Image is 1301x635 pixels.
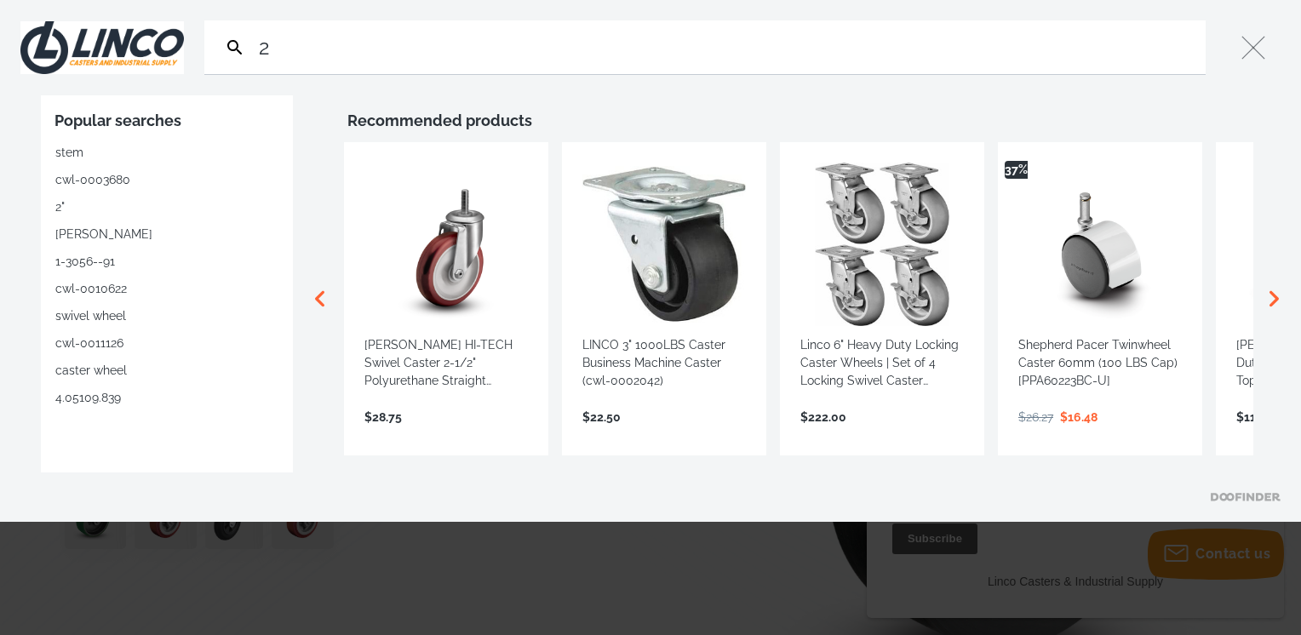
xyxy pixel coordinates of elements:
button: Select suggestion: 2" [54,193,279,220]
div: Popular searches [54,109,279,132]
span: [PERSON_NAME] [55,226,152,243]
button: Subscribe [19,26,104,56]
span: 2" [55,198,65,216]
svg: Search [225,37,245,58]
a: Doofinder home page [1211,493,1281,501]
button: Select suggestion: cwl-0010622 [54,275,279,302]
button: Select suggestion: cwl-0003680 [54,166,279,193]
div: Suggestion: 2" [54,193,279,220]
div: Suggestion: stem [54,139,279,166]
input: Subscribe [26,306,111,336]
svg: Scroll left [303,282,337,316]
div: Suggestion: shepard [54,220,279,248]
button: Close [1226,20,1281,75]
div: Suggestion: 1-3056--91 [54,248,279,275]
button: Select suggestion: 4.05109.839 [54,384,279,411]
div: Suggestion: caster wheel [54,357,279,384]
div: Suggestion: cwl-0011126 [54,329,279,357]
div: Suggestion: swivel wheel [54,302,279,329]
span: Linco Casters & Industrial Supply [121,357,296,370]
span: cwl-0010622 [55,280,127,298]
button: Select suggestion: shepard [54,220,279,248]
span: 1-3056--91 [55,253,115,271]
svg: Scroll right [1257,282,1291,316]
label: Email Address [26,234,392,255]
span: cwl-0011126 [55,335,123,352]
div: Recommended products [347,109,1281,132]
button: Select suggestion: swivel wheel [54,302,279,329]
span: swivel wheel [55,307,126,325]
img: Close [20,21,184,74]
div: Suggestion: cwl-0010622 [54,275,279,302]
input: Search… [255,20,1199,74]
button: Select suggestion: 1-3056--91 [54,248,279,275]
div: Suggestion: 4.05109.839 [54,384,279,411]
strong: Sign up and Save 10% On Your Order [72,197,344,215]
button: Select suggestion: cwl-0011126 [54,329,279,357]
span: cwl-0003680 [55,171,130,189]
span: 4.05109.839 [55,389,121,407]
button: Select suggestion: stem [54,139,279,166]
span: stem [55,144,83,162]
div: Suggestion: cwl-0003680 [54,166,279,193]
span: caster wheel [55,362,127,380]
button: Select suggestion: caster wheel [54,357,279,384]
